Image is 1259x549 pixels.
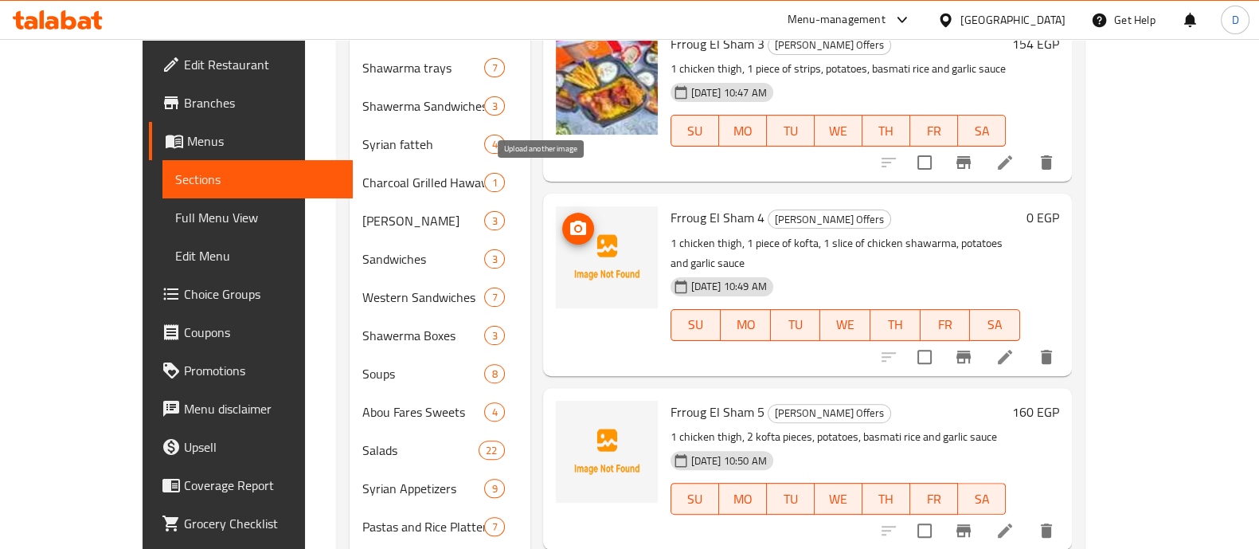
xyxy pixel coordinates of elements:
[727,313,764,336] span: MO
[685,85,773,100] span: [DATE] 10:47 AM
[820,309,870,341] button: WE
[485,290,503,305] span: 7
[1012,33,1059,55] h6: 154 EGP
[995,153,1015,172] a: Edit menu item
[350,163,530,202] div: Charcoal Grilled Hawawshi1
[671,309,721,341] button: SU
[362,211,485,230] span: [PERSON_NAME]
[908,514,941,547] span: Select to update
[350,202,530,240] div: [PERSON_NAME]3
[362,402,485,422] span: Abou Fares Sweets
[768,210,890,229] span: [PERSON_NAME] Offers
[162,237,353,275] a: Edit Menu
[484,402,504,422] div: items
[485,61,503,76] span: 7
[162,198,353,237] a: Full Menu View
[484,96,504,116] div: items
[678,120,713,143] span: SU
[910,115,958,147] button: FR
[184,437,340,457] span: Upsell
[671,59,1006,79] p: 1 chicken thigh, 1 piece of strips, potatoes, basmati rice and garlic sauce
[821,488,856,511] span: WE
[768,210,891,229] div: Froug Elsham Offers
[821,120,856,143] span: WE
[175,246,340,265] span: Edit Menu
[721,309,771,341] button: MO
[1026,206,1059,229] h6: 0 EGP
[175,208,340,227] span: Full Menu View
[908,340,941,374] span: Select to update
[908,146,941,179] span: Select to update
[350,508,530,546] div: Pastas and Rice Platters7
[485,405,503,420] span: 4
[562,213,594,245] button: upload picture
[1027,338,1065,376] button: delete
[362,479,485,498] span: Syrian Appetizers
[362,364,485,383] span: Soups
[485,328,503,343] span: 3
[184,514,340,533] span: Grocery Checklist
[184,399,340,418] span: Menu disclaimer
[149,466,353,504] a: Coverage Report
[184,55,340,74] span: Edit Restaurant
[149,122,353,160] a: Menus
[671,115,719,147] button: SU
[976,313,1014,336] span: SA
[149,313,353,351] a: Coupons
[773,488,808,511] span: TU
[362,173,485,192] span: Charcoal Grilled Hawawshi
[362,96,485,116] div: Shawerma Sandwiches
[484,211,504,230] div: items
[725,488,760,511] span: MO
[917,120,952,143] span: FR
[768,404,890,422] span: [PERSON_NAME] Offers
[362,249,485,269] span: Sandwiches
[995,521,1015,540] a: Edit menu item
[485,252,503,267] span: 3
[484,479,504,498] div: items
[1012,401,1059,423] h6: 160 EGP
[350,355,530,393] div: Soups8
[485,520,503,535] span: 7
[362,288,485,307] div: Western Sandwiches
[719,115,767,147] button: MO
[184,361,340,380] span: Promotions
[362,211,485,230] div: Abou Fares Maria Meals
[815,483,862,515] button: WE
[671,400,764,424] span: Frroug El Sham 5
[485,481,503,496] span: 9
[149,351,353,390] a: Promotions
[964,488,999,511] span: SA
[485,175,503,190] span: 1
[768,36,890,54] span: [PERSON_NAME] Offers
[149,275,353,313] a: Choice Groups
[1027,143,1065,182] button: delete
[479,443,503,458] span: 22
[788,10,886,29] div: Menu-management
[362,517,485,536] span: Pastas and Rice Platters
[671,483,719,515] button: SU
[362,326,485,345] div: Shawerma Boxes
[184,476,340,495] span: Coverage Report
[187,131,340,151] span: Menus
[184,93,340,112] span: Branches
[485,137,503,152] span: 4
[685,453,773,469] span: [DATE] 10:50 AM
[827,313,864,336] span: WE
[362,441,479,460] span: Salads
[862,483,910,515] button: TH
[350,87,530,125] div: Shawerma Sandwiches3
[484,288,504,307] div: items
[350,240,530,278] div: Sandwiches3
[485,367,503,382] span: 8
[484,249,504,269] div: items
[944,338,983,376] button: Branch-specific-item
[556,401,658,503] img: Frroug El Sham 5
[671,233,1020,273] p: 1 chicken thigh, 1 piece of kofta, 1 slice of chicken shawarma, potatoes and garlic sauce
[970,309,1020,341] button: SA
